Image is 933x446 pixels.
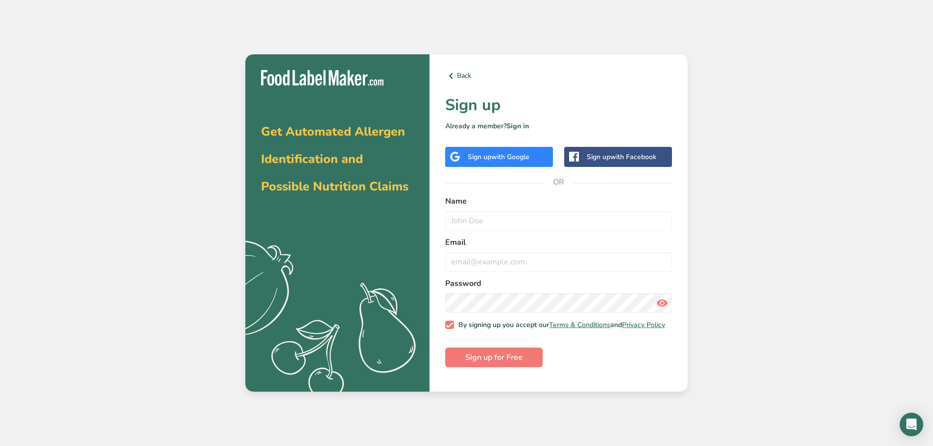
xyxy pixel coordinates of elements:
span: Get Automated Allergen Identification and Possible Nutrition Claims [261,123,408,195]
a: Back [445,70,672,82]
button: Sign up for Free [445,348,543,367]
label: Email [445,236,672,248]
a: Terms & Conditions [549,320,610,329]
input: John Doe [445,211,672,231]
span: Sign up for Free [465,352,523,363]
h1: Sign up [445,94,672,117]
p: Already a member? [445,121,672,131]
div: Open Intercom Messenger [900,413,923,436]
label: Name [445,195,672,207]
a: Privacy Policy [622,320,665,329]
img: Food Label Maker [261,70,383,86]
div: Sign up [587,152,656,162]
label: Password [445,278,672,289]
span: with Facebook [610,152,656,162]
div: Sign up [468,152,529,162]
input: email@example.com [445,252,672,272]
span: with Google [491,152,529,162]
span: By signing up you accept our and [454,321,666,329]
span: OR [544,167,574,197]
a: Sign in [506,121,529,131]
